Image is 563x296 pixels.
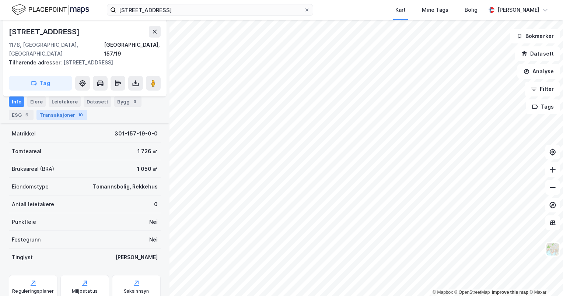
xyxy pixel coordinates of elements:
[27,96,46,107] div: Eiere
[12,165,54,173] div: Bruksareal (BRA)
[510,29,560,43] button: Bokmerker
[77,111,84,119] div: 10
[454,290,490,295] a: OpenStreetMap
[9,26,81,38] div: [STREET_ADDRESS]
[154,200,158,209] div: 0
[12,253,33,262] div: Tinglyst
[517,64,560,79] button: Analyse
[84,96,111,107] div: Datasett
[526,99,560,114] button: Tags
[525,82,560,96] button: Filter
[49,96,81,107] div: Leietakere
[131,98,139,105] div: 3
[149,235,158,244] div: Nei
[137,165,158,173] div: 1 050 ㎡
[23,111,31,119] div: 6
[12,218,36,226] div: Punktleie
[9,59,63,66] span: Tilhørende adresser:
[9,58,155,67] div: [STREET_ADDRESS]
[116,4,304,15] input: Søk på adresse, matrikkel, gårdeiere, leietakere eller personer
[515,46,560,61] button: Datasett
[149,218,158,226] div: Nei
[12,3,89,16] img: logo.f888ab2527a4732fd821a326f86c7f29.svg
[433,290,453,295] a: Mapbox
[526,261,563,296] iframe: Chat Widget
[104,40,161,58] div: [GEOGRAPHIC_DATA], 157/19
[9,96,24,107] div: Info
[465,6,478,14] div: Bolig
[422,6,448,14] div: Mine Tags
[497,6,539,14] div: [PERSON_NAME]
[115,253,158,262] div: [PERSON_NAME]
[114,96,141,107] div: Bygg
[12,129,36,138] div: Matrikkel
[12,182,49,191] div: Eiendomstype
[395,6,406,14] div: Kart
[546,242,560,256] img: Z
[526,261,563,296] div: Kontrollprogram for chat
[115,129,158,138] div: 301-157-19-0-0
[12,147,41,156] div: Tomteareal
[12,288,54,294] div: Reguleringsplaner
[12,200,54,209] div: Antall leietakere
[36,110,87,120] div: Transaksjoner
[9,76,72,91] button: Tag
[93,182,158,191] div: Tomannsbolig, Rekkehus
[492,290,528,295] a: Improve this map
[137,147,158,156] div: 1 726 ㎡
[9,110,34,120] div: ESG
[12,235,41,244] div: Festegrunn
[72,288,98,294] div: Miljøstatus
[9,40,104,58] div: 1178, [GEOGRAPHIC_DATA], [GEOGRAPHIC_DATA]
[124,288,149,294] div: Saksinnsyn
